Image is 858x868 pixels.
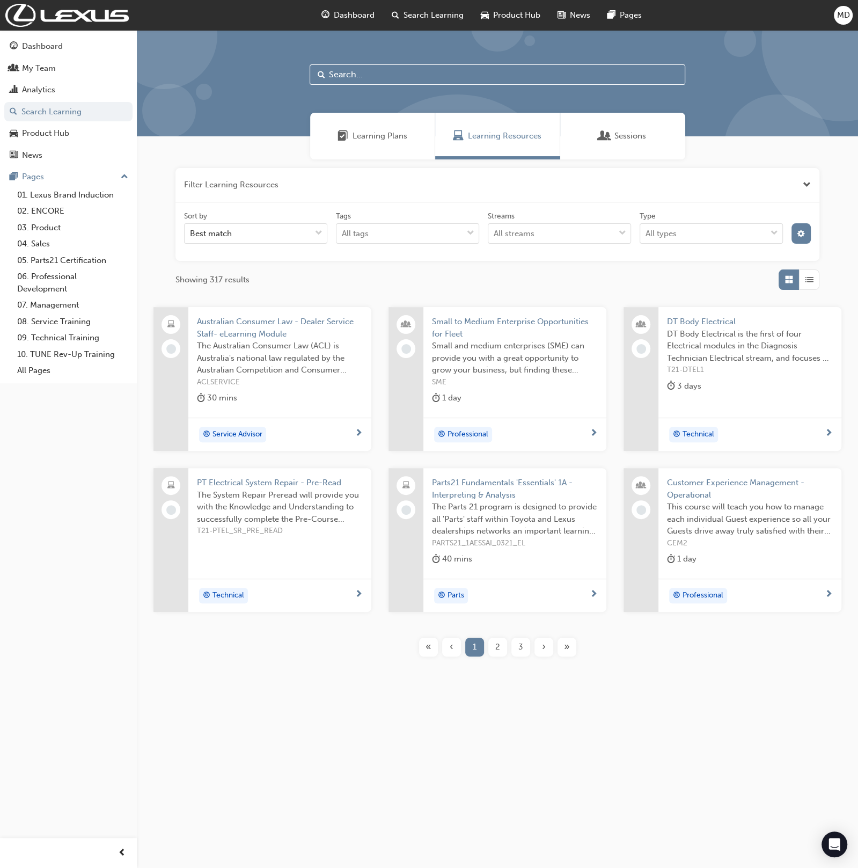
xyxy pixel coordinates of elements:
[486,638,509,657] button: Page 2
[667,552,675,566] span: duration-icon
[4,167,133,187] button: Pages
[432,552,472,566] div: 40 mins
[197,391,205,405] span: duration-icon
[197,376,363,389] span: ACLSERVICE
[383,4,472,26] a: search-iconSearch Learning
[22,62,56,75] div: My Team
[184,211,207,222] div: Sort by
[13,203,133,220] a: 02. ENCORE
[310,64,685,85] input: Search...
[212,428,262,441] span: Service Advisor
[166,344,176,354] span: learningRecordVerb_NONE-icon
[4,37,133,56] a: Dashboard
[10,64,18,74] span: people-icon
[494,228,534,240] div: All streams
[153,307,371,451] a: Australian Consumer Law - Dealer Service Staff- eLearning ModuleThe Australian Consumer Law (ACL)...
[825,590,833,600] span: next-icon
[435,113,560,159] a: Learning ResourcesLearning Resources
[167,479,175,493] span: laptop-icon
[13,330,133,346] a: 09. Technical Training
[570,9,590,21] span: News
[834,6,853,25] button: MD
[785,274,793,286] span: Grid
[667,477,833,501] span: Customer Experience Management - Operational
[624,468,841,612] a: Customer Experience Management - OperationalThis course will teach you how to manage each individ...
[175,274,250,286] span: Showing 317 results
[338,130,348,142] span: Learning Plans
[315,227,322,240] span: down-icon
[599,4,650,26] a: pages-iconPages
[667,364,833,376] span: T21-DTEL1
[4,102,133,122] a: Search Learning
[13,346,133,363] a: 10. TUNE Rev-Up Training
[637,318,645,332] span: people-icon
[518,641,523,653] span: 3
[153,468,371,612] a: PT Electrical System Repair - Pre-ReadThe System Repair Preread will provide you with the Knowled...
[118,847,126,860] span: prev-icon
[614,130,646,142] span: Sessions
[493,9,540,21] span: Product Hub
[432,376,598,389] span: SME
[388,468,606,612] a: Parts21 Fundamentals 'Essentials' 1A - Interpreting & AnalysisThe Parts 21 program is designed to...
[432,391,461,405] div: 1 day
[438,428,445,442] span: target-icon
[197,316,363,340] span: Australian Consumer Law - Dealer Service Staff- eLearning Module
[495,641,500,653] span: 2
[805,274,813,286] span: List
[310,113,435,159] a: Learning PlansLearning Plans
[440,638,463,657] button: Previous page
[673,428,680,442] span: target-icon
[432,501,598,537] span: The Parts 21 program is designed to provide all 'Parts' staff within Toyota and Lexus dealerships...
[542,641,546,653] span: ›
[197,340,363,376] span: The Australian Consumer Law (ACL) is Australia's national law regulated by the Australian Competi...
[432,552,440,566] span: duration-icon
[13,220,133,236] a: 03. Product
[558,9,566,22] span: news-icon
[607,9,615,22] span: pages-icon
[13,268,133,297] a: 06. Professional Development
[22,40,63,53] div: Dashboard
[620,9,642,21] span: Pages
[640,211,656,222] div: Type
[667,328,833,364] span: DT Body Electrical is the first of four Electrical modules in the Diagnosis Technician Electrical...
[321,9,329,22] span: guage-icon
[392,9,399,22] span: search-icon
[404,9,464,21] span: Search Learning
[468,130,541,142] span: Learning Resources
[667,537,833,550] span: CEM2
[463,638,486,657] button: Page 1
[473,641,476,653] span: 1
[197,477,363,489] span: PT Electrical System Repair - Pre-Read
[334,9,375,21] span: Dashboard
[22,84,55,96] div: Analytics
[667,380,701,393] div: 3 days
[417,638,440,657] button: First page
[22,149,42,162] div: News
[10,129,18,138] span: car-icon
[590,429,598,439] span: next-icon
[342,228,369,240] div: All tags
[803,179,811,191] span: Close the filter
[4,123,133,143] a: Product Hub
[313,4,383,26] a: guage-iconDashboard
[467,227,474,240] span: down-icon
[791,223,811,244] button: cog-icon
[5,4,129,27] img: Trak
[636,505,646,515] span: learningRecordVerb_NONE-icon
[121,170,128,184] span: up-icon
[10,107,17,117] span: search-icon
[10,151,18,161] span: news-icon
[402,318,410,332] span: people-icon
[432,316,598,340] span: Small to Medium Enterprise Opportunities for Fleet
[549,4,599,26] a: news-iconNews
[448,589,464,602] span: Parts
[10,172,18,182] span: pages-icon
[432,340,598,376] span: Small and medium enterprises (SME) can provide you with a great opportunity to grow your business...
[555,638,578,657] button: Last page
[4,80,133,100] a: Analytics
[673,589,680,603] span: target-icon
[10,85,18,95] span: chart-icon
[453,130,464,142] span: Learning Resources
[4,59,133,78] a: My Team
[212,589,244,602] span: Technical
